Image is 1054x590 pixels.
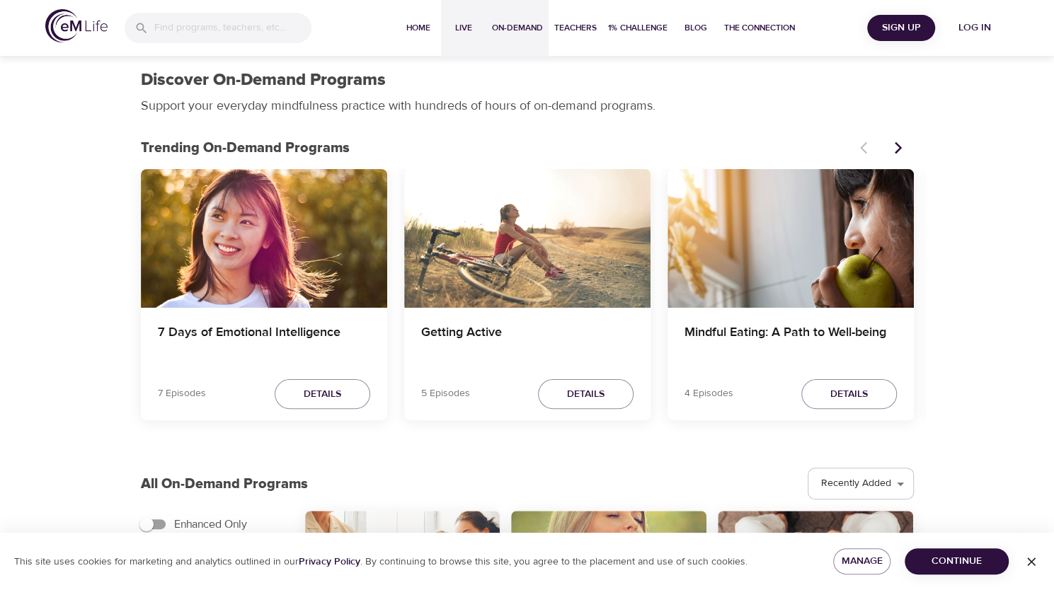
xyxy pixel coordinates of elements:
[141,96,672,115] p: Support your everyday mindfulness practice with hundreds of hours of on-demand programs.
[299,555,360,568] a: Privacy Policy
[608,21,668,35] span: 1% Challenge
[684,325,897,359] h4: Mindful Eating: A Path to Well-being
[141,70,386,91] h1: Discover On-Demand Programs
[447,21,481,35] span: Live
[668,169,914,308] button: Mindful Eating: A Path to Well-being
[141,473,308,494] p: All On-Demand Programs
[45,9,108,42] img: logo
[679,21,713,35] span: Blog
[554,21,597,35] span: Teachers
[830,386,868,403] span: Details
[421,386,470,401] p: 5 Episodes
[401,21,435,35] span: Home
[538,379,634,410] button: Details
[141,169,387,308] button: 7 Days of Emotional Intelligence
[883,132,914,163] button: Next items
[684,386,733,401] p: 4 Episodes
[421,325,634,359] h4: Getting Active
[158,325,370,359] h4: 7 Days of Emotional Intelligence
[873,19,929,37] span: Sign Up
[905,548,1009,574] button: Continue
[154,13,311,43] input: Find programs, teachers, etc...
[174,516,247,533] span: Enhanced Only
[916,553,997,570] span: Continue
[801,379,897,410] button: Details
[867,15,935,41] button: Sign Up
[404,169,651,308] button: Getting Active
[833,548,890,574] button: Manage
[844,553,879,570] span: Manage
[158,386,206,401] p: 7 Episodes
[724,21,795,35] span: The Connection
[141,137,852,158] p: Trending On-Demand Programs
[941,15,1009,41] button: Log in
[275,379,370,410] button: Details
[304,386,341,403] span: Details
[946,19,1003,37] span: Log in
[567,386,605,403] span: Details
[492,21,543,35] span: On-Demand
